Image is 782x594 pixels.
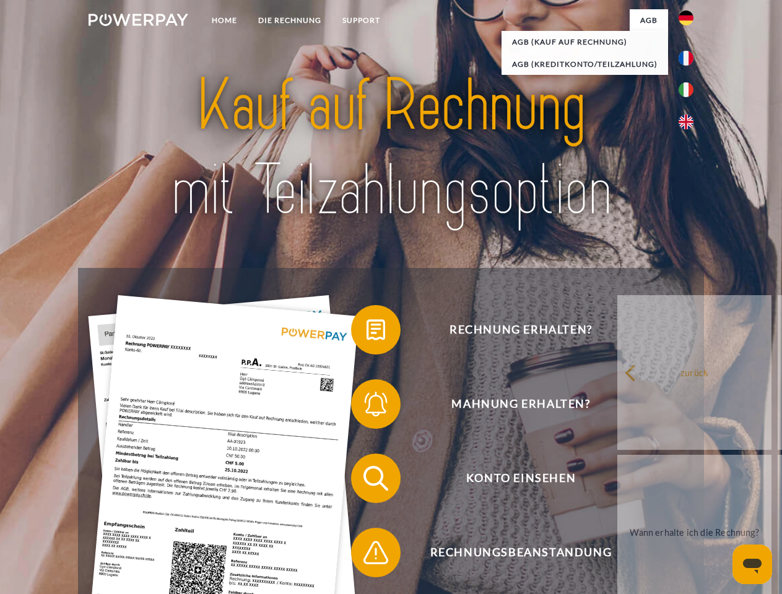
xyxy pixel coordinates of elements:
[679,11,693,25] img: de
[369,528,672,577] span: Rechnungsbeanstandung
[89,14,188,26] img: logo-powerpay-white.svg
[369,454,672,503] span: Konto einsehen
[351,305,673,355] button: Rechnung erhalten?
[248,9,332,32] a: DIE RECHNUNG
[679,82,693,97] img: it
[201,9,248,32] a: Home
[360,463,391,494] img: qb_search.svg
[369,379,672,429] span: Mahnung erhalten?
[625,364,764,381] div: zurück
[332,9,391,32] a: SUPPORT
[351,528,673,577] button: Rechnungsbeanstandung
[502,53,668,75] a: AGB (Kreditkonto/Teilzahlung)
[360,314,391,345] img: qb_bill.svg
[679,114,693,129] img: en
[630,9,668,32] a: agb
[679,51,693,66] img: fr
[360,537,391,568] img: qb_warning.svg
[502,31,668,53] a: AGB (Kauf auf Rechnung)
[625,523,764,540] div: Wann erhalte ich die Rechnung?
[351,454,673,503] button: Konto einsehen
[351,379,673,429] button: Mahnung erhalten?
[360,389,391,420] img: qb_bell.svg
[369,305,672,355] span: Rechnung erhalten?
[732,544,772,584] iframe: Schaltfläche zum Öffnen des Messaging-Fensters
[118,59,664,237] img: title-powerpay_de.svg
